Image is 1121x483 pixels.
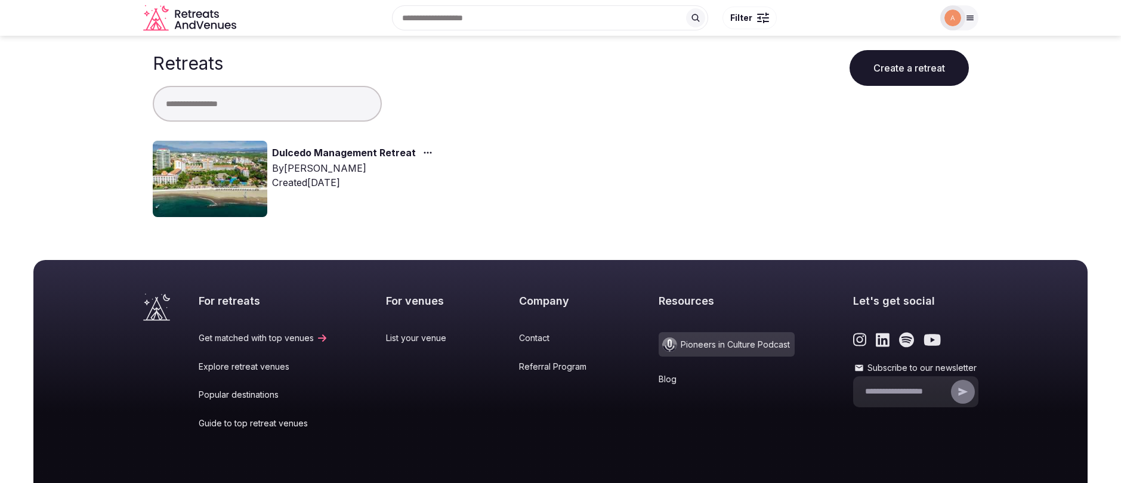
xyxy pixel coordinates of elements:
[853,332,867,348] a: Link to the retreats and venues Instagram page
[143,5,239,32] a: Visit the homepage
[659,332,795,357] a: Pioneers in Culture Podcast
[272,161,437,175] div: By [PERSON_NAME]
[722,7,777,29] button: Filter
[272,175,437,190] div: Created [DATE]
[899,332,914,348] a: Link to the retreats and venues Spotify page
[853,362,978,374] label: Subscribe to our newsletter
[199,332,328,344] a: Get matched with top venues
[153,141,267,217] img: Top retreat image for the retreat: Dulcedo Management Retreat
[850,50,969,86] button: Create a retreat
[143,5,239,32] svg: Retreats and Venues company logo
[924,332,941,348] a: Link to the retreats and venues Youtube page
[659,373,795,385] a: Blog
[386,332,461,344] a: List your venue
[153,52,223,74] h1: Retreats
[143,293,170,321] a: Visit the homepage
[519,332,601,344] a: Contact
[199,417,328,429] a: Guide to top retreat venues
[519,361,601,373] a: Referral Program
[853,293,978,308] h2: Let's get social
[730,12,752,24] span: Filter
[386,293,461,308] h2: For venues
[944,10,961,26] img: audrey.c
[199,389,328,401] a: Popular destinations
[272,145,416,161] a: Dulcedo Management Retreat
[199,361,328,373] a: Explore retreat venues
[659,293,795,308] h2: Resources
[519,293,601,308] h2: Company
[199,293,328,308] h2: For retreats
[876,332,890,348] a: Link to the retreats and venues LinkedIn page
